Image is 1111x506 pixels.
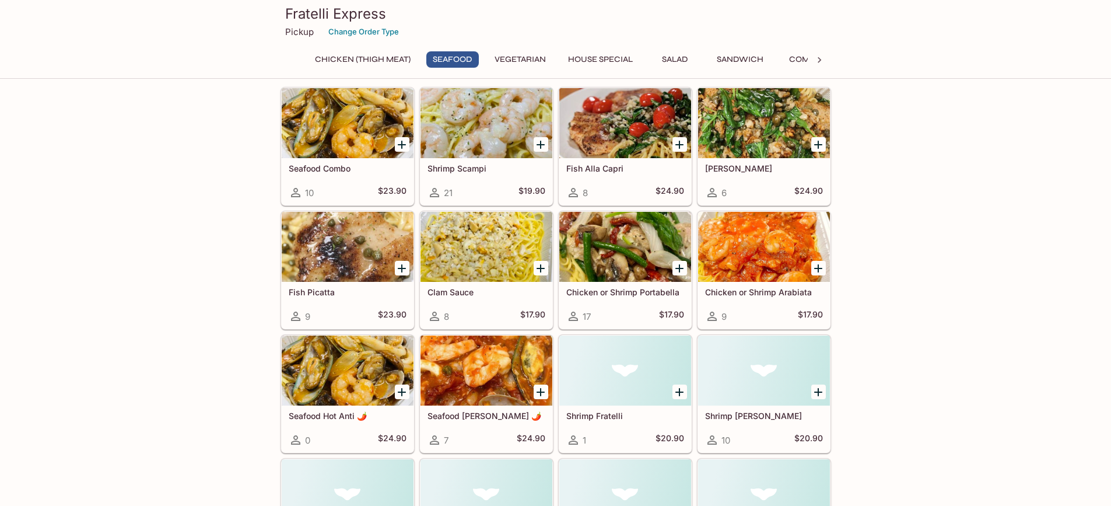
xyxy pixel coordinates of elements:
div: Chicken or Shrimp Arabiata [698,212,830,282]
button: Change Order Type [323,23,404,41]
a: Chicken or Shrimp Arabiata9$17.90 [698,211,830,329]
a: Shrimp Fratelli1$20.90 [559,335,692,453]
button: Add Shrimp Fratelli [672,385,687,399]
button: Seafood [426,51,479,68]
span: 9 [305,311,310,322]
span: 1 [583,435,586,446]
div: Shrimp Alfredo [698,336,830,406]
h5: $20.90 [656,433,684,447]
a: Shrimp [PERSON_NAME]10$20.90 [698,335,830,453]
button: Add Seafood Combo [395,137,409,152]
span: 0 [305,435,310,446]
h5: $17.90 [659,309,684,323]
button: Sandwich [710,51,770,68]
a: Chicken or Shrimp Portabella17$17.90 [559,211,692,329]
h5: Seafood [PERSON_NAME] 🌶️ [427,411,545,421]
a: Seafood Combo10$23.90 [281,88,414,205]
a: Fish Picatta9$23.90 [281,211,414,329]
h5: $24.90 [378,433,406,447]
span: 17 [583,311,591,322]
button: Add Shrimp Scampi [534,137,548,152]
h5: Chicken or Shrimp Arabiata [705,287,823,297]
button: Chicken (Thigh Meat) [309,51,417,68]
a: Fish Alla Capri8$24.90 [559,88,692,205]
div: Fish Picatta [282,212,413,282]
h5: Seafood Hot Anti 🌶️ [289,411,406,421]
span: 9 [721,311,727,322]
button: House Special [562,51,639,68]
button: Add Chicken or Shrimp Portabella [672,261,687,275]
h5: $20.90 [794,433,823,447]
h5: Shrimp Scampi [427,163,545,173]
h5: $19.90 [518,186,545,200]
button: Combo [779,51,832,68]
h3: Fratelli Express [285,5,826,23]
button: Salad [649,51,701,68]
span: 7 [444,435,448,446]
div: Shrimp Fratelli [559,336,691,406]
button: Add Fish Basilio [811,137,826,152]
div: Fish Basilio [698,88,830,158]
span: 8 [583,187,588,198]
h5: $23.90 [378,309,406,323]
div: Seafood Combo [282,88,413,158]
h5: Seafood Combo [289,163,406,173]
button: Vegetarian [488,51,552,68]
a: Seafood [PERSON_NAME] 🌶️7$24.90 [420,335,553,453]
h5: $24.90 [517,433,545,447]
h5: Shrimp [PERSON_NAME] [705,411,823,421]
div: Seafood Fra Diavolo 🌶️ [420,336,552,406]
h5: Clam Sauce [427,287,545,297]
h5: $23.90 [378,186,406,200]
span: 6 [721,187,727,198]
button: Add Seafood Hot Anti 🌶️ [395,385,409,399]
button: Add Chicken or Shrimp Arabiata [811,261,826,275]
button: Add Shrimp Alfredo [811,385,826,399]
div: Clam Sauce [420,212,552,282]
span: 21 [444,187,453,198]
div: Fish Alla Capri [559,88,691,158]
a: Shrimp Scampi21$19.90 [420,88,553,205]
h5: $17.90 [520,309,545,323]
p: Pickup [285,26,314,37]
a: [PERSON_NAME]6$24.90 [698,88,830,205]
button: Add Seafood Fra Diavolo 🌶️ [534,385,548,399]
span: 10 [721,435,730,446]
h5: $24.90 [656,186,684,200]
h5: $17.90 [798,309,823,323]
div: Seafood Hot Anti 🌶️ [282,336,413,406]
div: Chicken or Shrimp Portabella [559,212,691,282]
h5: [PERSON_NAME] [705,163,823,173]
button: Add Clam Sauce [534,261,548,275]
h5: Chicken or Shrimp Portabella [566,287,684,297]
a: Clam Sauce8$17.90 [420,211,553,329]
button: Add Fish Alla Capri [672,137,687,152]
h5: Fish Alla Capri [566,163,684,173]
h5: Shrimp Fratelli [566,411,684,421]
h5: Fish Picatta [289,287,406,297]
a: Seafood Hot Anti 🌶️0$24.90 [281,335,414,453]
h5: $24.90 [794,186,823,200]
span: 8 [444,311,449,322]
button: Add Fish Picatta [395,261,409,275]
span: 10 [305,187,314,198]
div: Shrimp Scampi [420,88,552,158]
